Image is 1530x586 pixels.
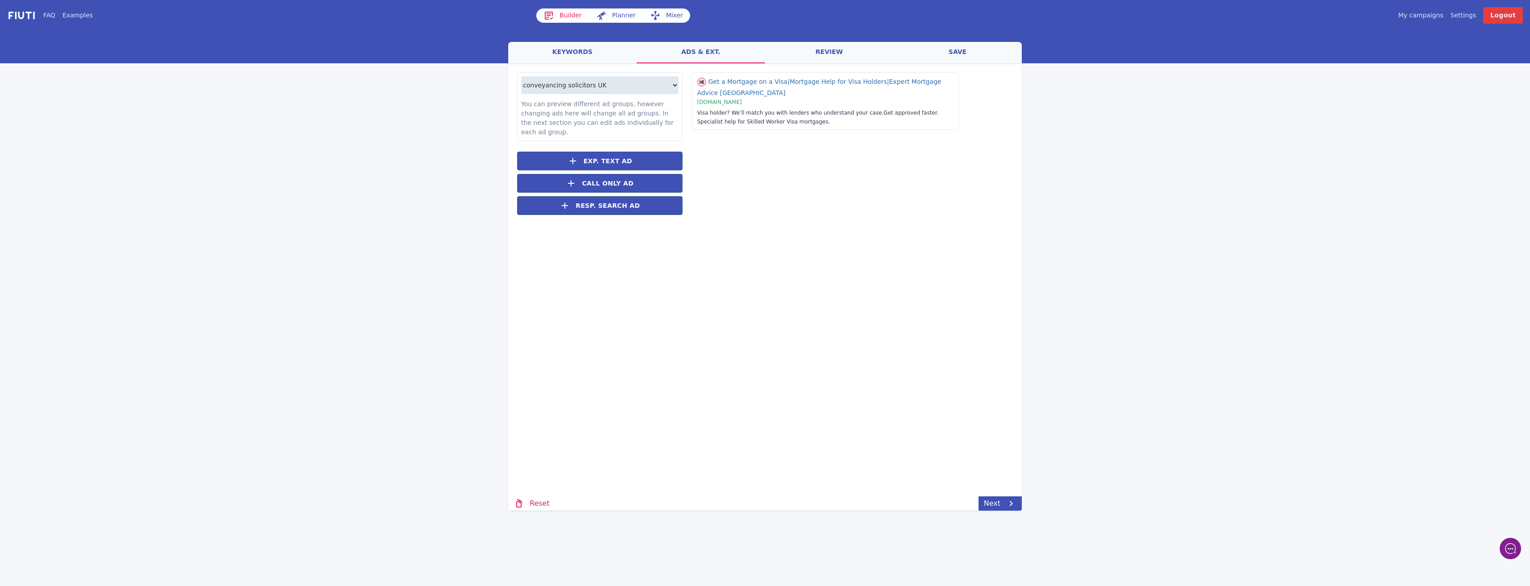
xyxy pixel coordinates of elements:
[697,110,884,116] span: Visa holder? We’ll match you with lenders who understand your case.
[790,78,889,85] span: Mortgage Help for Visa Holders
[14,104,165,122] button: New conversation
[893,42,1022,63] a: save
[1500,538,1521,559] iframe: gist-messenger-bubble-iframe
[697,77,706,86] span: Show different combination
[765,42,893,63] a: review
[43,11,55,20] a: FAQ
[643,8,690,23] a: Mixer
[62,11,93,20] a: Examples
[708,78,790,85] span: Get a Mortgage on a Visa
[508,42,637,63] a: keywords
[517,174,683,193] button: Call Only Ad
[521,99,679,137] p: You can preview different ad groups, however changing ads here will change all ad groups. In the ...
[582,179,633,188] span: Call Only Ad
[536,8,589,23] a: Builder
[1451,11,1476,20] a: Settings
[584,157,632,166] span: Exp. Text Ad
[697,99,742,105] span: [DOMAIN_NAME]
[697,110,939,125] span: Get approved faster. Specialist help for Skilled Worker Visa mortgages.
[13,59,165,88] h2: Can I help you with anything?
[637,42,765,63] a: ads & ext.
[697,78,942,96] span: Expert Mortgage Advice [GEOGRAPHIC_DATA]
[517,196,683,215] button: Resp. Search Ad
[58,109,107,116] span: New conversation
[517,152,683,170] button: Exp. Text Ad
[1398,11,1443,20] a: My campaigns
[589,8,643,23] a: Planner
[697,78,706,87] img: shuffle.svg
[13,43,165,58] h1: Welcome to Fiuti!
[576,201,640,210] span: Resp. Search Ad
[74,312,113,318] span: We run on Gist
[1483,7,1523,24] a: Logout
[887,78,889,85] span: |
[979,496,1022,511] a: Next
[7,10,36,21] img: f731f27.png
[508,496,555,511] a: Reset
[787,78,790,85] span: |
